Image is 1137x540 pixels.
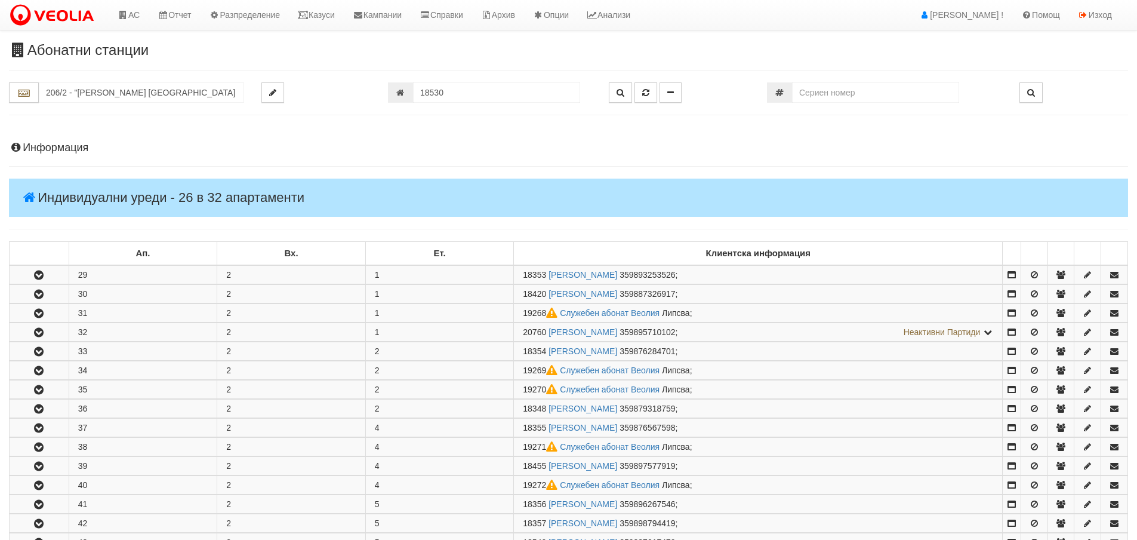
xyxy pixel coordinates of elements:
span: Партида № [523,480,560,490]
a: Служебен абонат Веолия [560,308,660,318]
span: 5 [375,518,380,528]
td: 2 [217,438,366,456]
td: 2 [217,381,366,399]
span: Партида № [523,327,546,337]
td: : No sort applied, sorting is disabled [1047,242,1074,266]
td: : No sort applied, sorting is disabled [1003,242,1021,266]
td: 2 [217,514,366,533]
td: 2 [217,304,366,323]
span: 2 [375,404,380,413]
a: [PERSON_NAME] [549,270,617,280]
td: 39 [69,457,217,475]
td: 2 [217,361,366,380]
a: [PERSON_NAME] [549,461,617,471]
input: Абонатна станция [39,82,244,103]
span: 359897577919 [620,461,675,471]
b: Ет. [434,248,446,258]
span: 4 [375,423,380,432]
span: Партида № [523,270,546,280]
td: ; [514,419,1003,437]
td: 30 [69,285,217,303]
td: ; [514,285,1003,303]
span: 359887326917 [620,289,675,299]
span: 4 [375,442,380,452]
a: [PERSON_NAME] [549,518,617,528]
h4: Индивидуални уреди - 26 в 32 апартаменти [9,179,1128,217]
span: Партида № [523,289,546,299]
span: 2 [375,366,380,375]
td: 33 [69,342,217,361]
td: ; [514,457,1003,475]
span: 2 [375,346,380,356]
input: Сериен номер [792,82,959,103]
span: 4 [375,480,380,490]
td: 38 [69,438,217,456]
span: 359879318759 [620,404,675,413]
a: Служебен абонат Веолия [560,442,660,452]
td: ; [514,438,1003,456]
a: [PERSON_NAME] [549,289,617,299]
a: [PERSON_NAME] [549,327,617,337]
td: ; [514,323,1003,342]
td: 2 [217,419,366,437]
a: Служебен абонат Веолия [560,480,660,490]
td: ; [514,381,1003,399]
a: [PERSON_NAME] [549,499,617,509]
td: 2 [217,323,366,342]
span: Партида № [523,308,560,318]
td: 2 [217,265,366,284]
span: Партида № [523,346,546,356]
a: Служебен абонат Веолия [560,385,660,394]
a: Служебен абонат Веолия [560,366,660,375]
td: 41 [69,495,217,514]
input: Партида № [413,82,580,103]
td: ; [514,304,1003,323]
td: ; [514,342,1003,361]
span: 359898794419 [620,518,675,528]
td: : No sort applied, sorting is disabled [1074,242,1101,266]
td: ; [514,400,1003,418]
span: 359893253526 [620,270,675,280]
span: 1 [375,327,380,337]
td: ; [514,514,1003,533]
h3: Абонатни станции [9,42,1128,58]
span: 359896267546 [620,499,675,509]
a: [PERSON_NAME] [549,346,617,356]
span: 359895710102 [620,327,675,337]
td: 29 [69,265,217,284]
span: Липсва [662,308,690,318]
span: 5 [375,499,380,509]
span: 359876567598 [620,423,675,432]
span: 2 [375,385,380,394]
td: 2 [217,495,366,514]
b: Вх. [285,248,298,258]
td: : No sort applied, sorting is disabled [1101,242,1128,266]
td: 42 [69,514,217,533]
span: Партида № [523,423,546,432]
span: Липсва [662,385,690,394]
td: 37 [69,419,217,437]
span: 1 [375,270,380,280]
span: Липсва [662,480,690,490]
span: Партида № [523,366,560,375]
td: ; [514,265,1003,284]
span: Партида № [523,442,560,452]
td: 35 [69,381,217,399]
b: Ап. [136,248,150,258]
td: Клиентска информация: No sort applied, sorting is disabled [514,242,1003,266]
span: Партида № [523,404,546,413]
td: 40 [69,476,217,495]
td: 2 [217,400,366,418]
a: [PERSON_NAME] [549,404,617,413]
td: 34 [69,361,217,380]
td: Ет.: No sort applied, sorting is disabled [365,242,514,266]
span: Партида № [523,499,546,509]
span: 4 [375,461,380,471]
span: 359876284701 [620,346,675,356]
td: 31 [69,304,217,323]
span: 1 [375,308,380,318]
a: [PERSON_NAME] [549,423,617,432]
span: 1 [375,289,380,299]
span: Липсва [662,366,690,375]
td: ; [514,495,1003,514]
